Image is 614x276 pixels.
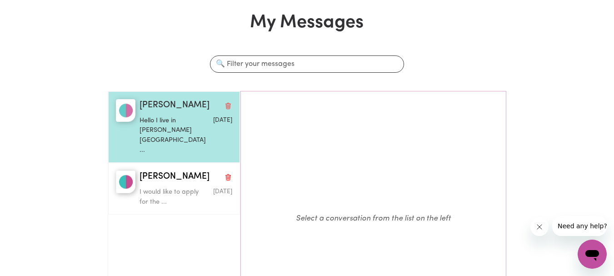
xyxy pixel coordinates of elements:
[224,171,232,183] button: Delete conversation
[530,218,549,236] iframe: Close message
[224,100,232,111] button: Delete conversation
[140,116,201,155] p: Hello I live in [PERSON_NAME][GEOGRAPHIC_DATA] ...
[108,12,506,34] h1: My Messages
[140,99,210,112] span: [PERSON_NAME]
[5,6,55,14] span: Need any help?
[296,215,451,222] em: Select a conversation from the list on the left
[116,171,135,193] img: Sophie U
[108,91,240,163] button: Julie b[PERSON_NAME]Delete conversationHello I live in [PERSON_NAME][GEOGRAPHIC_DATA] ...Message ...
[578,240,607,269] iframe: Button to launch messaging window
[210,55,404,73] input: 🔍 Filter your messages
[213,189,232,195] span: Message sent on August 2, 2025
[552,216,607,236] iframe: Message from company
[108,163,240,215] button: Sophie U[PERSON_NAME]Delete conversationI would like to apply for the ...Message sent on August 2...
[213,117,232,123] span: Message sent on September 1, 2025
[140,187,201,207] p: I would like to apply for the ...
[116,99,135,122] img: Julie b
[140,171,210,184] span: [PERSON_NAME]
